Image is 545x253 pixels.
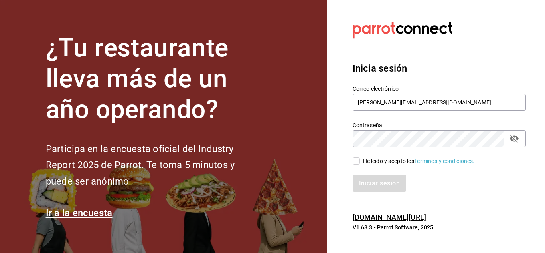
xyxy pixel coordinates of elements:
[353,213,426,221] a: [DOMAIN_NAME][URL]
[46,141,261,190] h2: Participa en la encuesta oficial del Industry Report 2025 de Parrot. Te toma 5 minutos y puede se...
[353,122,526,128] label: Contraseña
[353,86,526,92] label: Correo electrónico
[46,207,113,219] a: Ir a la encuesta
[46,33,261,125] h1: ¿Tu restaurante lleva más de un año operando?
[353,94,526,111] input: Ingresa tu correo electrónico
[363,157,475,165] div: He leído y acepto los
[353,61,526,76] h3: Inicia sesión
[507,132,521,145] button: passwordField
[353,223,526,231] p: V1.68.3 - Parrot Software, 2025.
[414,158,474,164] a: Términos y condiciones.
